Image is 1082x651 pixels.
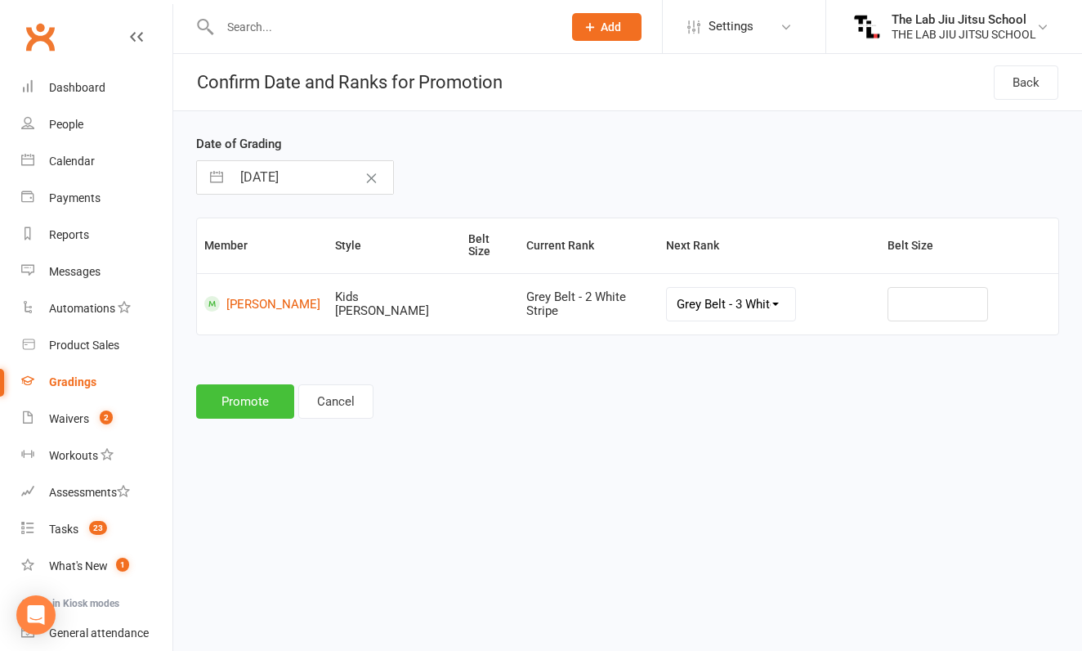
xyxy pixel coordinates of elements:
span: 1 [116,558,129,572]
a: Workouts [21,438,172,474]
div: Reports [49,228,89,241]
div: Tasks [49,523,78,536]
a: Gradings [21,364,172,401]
div: Gradings [49,375,96,388]
span: Kids [PERSON_NAME] [335,290,429,318]
div: Assessments [49,486,130,499]
input: Search... [215,16,551,38]
span: 23 [89,521,107,535]
a: Payments [21,180,172,217]
div: Dashboard [49,81,105,94]
h1: Confirm Date and Ranks for Promotion [173,54,503,110]
div: Messages [49,265,101,278]
button: Cancel [298,384,373,419]
div: Payments [49,191,101,204]
div: What's New [49,559,108,572]
div: Waivers [49,412,89,425]
button: Clear Date [357,162,386,193]
a: Dashboard [21,70,172,106]
a: Tasks 23 [21,511,172,548]
a: Assessments [21,474,172,511]
div: The Lab Jiu Jitsu School [892,12,1036,27]
th: Style [328,218,461,273]
div: THE LAB JIU JITSU SCHOOL [892,27,1036,42]
th: Belt Size [461,218,519,273]
div: Automations [49,302,115,315]
button: Back [994,65,1058,100]
a: [PERSON_NAME] [204,296,320,312]
th: Member [197,218,328,273]
div: Open Intercom Messenger [16,595,56,635]
div: General attendance [49,626,149,640]
a: Automations [21,290,172,327]
div: Product Sales [49,339,119,352]
th: Belt Size [880,218,1058,273]
label: Date of Grading [196,134,282,154]
button: Add [572,13,642,41]
div: Calendar [49,155,95,168]
a: Waivers 2 [21,401,172,438]
th: Current Rank [519,218,659,273]
button: Promote [196,384,294,419]
a: Calendar [21,143,172,180]
a: Product Sales [21,327,172,364]
a: Clubworx [20,16,60,57]
a: What's New1 [21,548,172,585]
span: Add [601,20,621,34]
div: Workouts [49,449,98,462]
span: Grey Belt - 2 White Stripe [526,290,626,318]
a: Messages [21,254,172,290]
span: Settings [709,8,753,45]
img: thumb_image1724036037.png [851,11,883,43]
a: Reports [21,217,172,254]
a: People [21,106,172,143]
th: Next Rank [659,218,881,273]
div: People [49,118,83,131]
span: 2 [100,411,113,424]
